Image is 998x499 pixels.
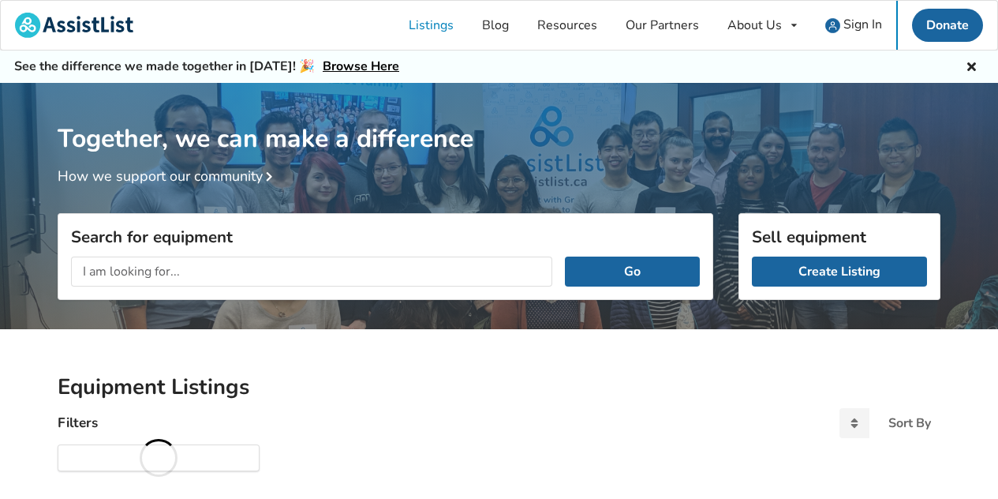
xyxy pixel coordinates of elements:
h3: Search for equipment [71,227,700,247]
div: Sort By [888,417,931,430]
h5: See the difference we made together in [DATE]! 🎉 [14,58,399,75]
input: I am looking for... [71,257,552,287]
h1: Together, we can make a difference [58,83,940,155]
a: user icon Sign In [811,1,896,50]
h2: Equipment Listings [58,373,940,401]
img: assistlist-logo [15,13,133,38]
a: Listings [394,1,468,50]
a: Our Partners [611,1,713,50]
span: Sign In [843,16,882,33]
a: Blog [468,1,523,50]
button: Go [565,257,700,287]
a: Resources [523,1,611,50]
div: About Us [727,19,782,32]
a: Browse Here [323,58,399,75]
a: Donate [912,9,983,42]
h4: Filters [58,414,98,432]
a: Create Listing [752,257,927,287]
h3: Sell equipment [752,227,927,247]
a: How we support our community [58,167,278,186]
img: user icon [825,18,840,33]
